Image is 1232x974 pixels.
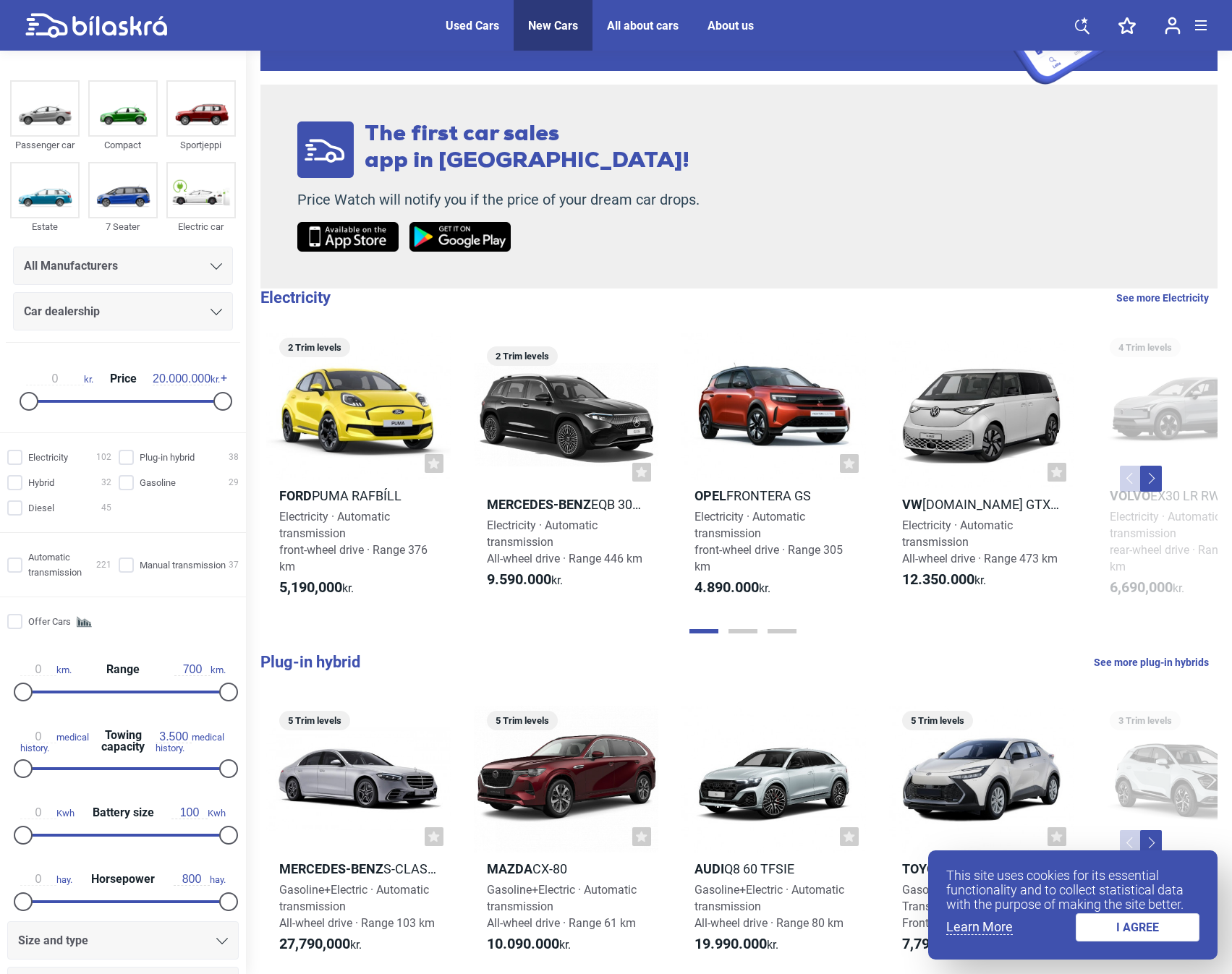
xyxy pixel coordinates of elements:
[260,289,331,307] b: Electricity
[279,935,350,952] b: 27,790,000
[211,665,226,675] font: km.
[90,730,156,753] span: Towing capacity
[889,697,1074,974] a: 5 Trim levelsToyotaC-HR PHEVGasoline+Electric · Automatic TransmissionFront Wheel Drive7,790,000kr.
[28,450,68,465] span: Electricity
[474,333,658,610] a: 2 Trim levelsMercedes-BenzEQB 300 4MATICElectricity · Automatic transmissionAll-wheel drive · Ran...
[681,697,866,974] a: AudiQ8 60 TFSIeGasoline+Electric · Automatic transmissionAll-wheel drive · Range 80 km19.990.000kr.
[266,487,451,504] h2: Puma rafbíll
[28,614,71,629] span: Offer Cars
[487,936,571,953] span: kr.
[266,333,451,610] a: 2 Trim levelsFordPuma rafbíllElectricity · Automatic transmissionfront-wheel drive · Range 376 km...
[889,333,1074,610] a: VW[DOMAIN_NAME] GTX 4motionElectricity · Automatic transmissionAll-wheel drive · Range 473 km12.3...
[279,488,312,503] b: Ford
[607,19,679,33] a: All about cars
[28,500,54,516] span: Diesel
[494,711,551,730] span: 5 Trim levels
[1140,466,1162,492] button: Next
[101,500,111,516] span: 45
[1120,466,1142,492] button: Previous
[694,861,724,876] b: Audi
[681,487,866,504] h2: Frontera GS
[494,346,551,366] span: 2 Trim levels
[140,450,195,465] span: Plug-in hybrid
[140,475,176,490] span: Gasoline
[528,19,578,33] a: New Cars
[902,571,986,589] span: kr.
[260,653,360,671] b: Plug-in hybrid
[487,571,563,589] span: kr.
[708,19,754,33] a: About us
[279,936,362,953] span: kr.
[694,935,767,952] b: 19.990.000
[446,19,499,33] a: Used Cars
[279,861,383,876] b: Mercedes-Benz
[1094,653,1209,672] a: See more plug-in hybrids
[1120,830,1142,856] button: Previous
[101,475,111,490] span: 32
[694,936,778,953] span: kr.
[10,218,80,235] div: Estate
[728,629,757,633] button: Page 2
[889,496,1074,513] h2: [DOMAIN_NAME] GTX 4motion
[946,868,1199,912] p: This site uses cookies for its essential functionality and to collect statistical data with the p...
[694,510,843,573] span: Electricity · Automatic transmission front-wheel drive · Range 305 km
[889,860,1074,877] h2: C-HR PHEV
[210,874,226,885] font: hay.
[84,374,93,385] font: kr.
[474,496,658,513] h2: EQB 300 4MATIC
[56,665,72,675] font: km.
[1117,711,1173,730] span: 3 Trim levels
[1110,579,1184,597] span: kr.
[10,137,80,153] div: Passenger car
[681,860,866,877] h2: Q8 60 TFSIe
[24,256,118,276] span: All Manufacturers
[279,883,435,930] span: Gasoline+Electric · Automatic transmission All-wheel drive · Range 103 km
[902,518,1058,565] span: Electricity · Automatic transmission All-wheel drive · Range 473 km
[946,920,1013,935] a: Learn More
[89,807,158,819] span: Battery size
[286,711,343,730] span: 5 Trim levels
[487,935,559,952] b: 10.090.000
[88,218,158,235] div: 7 Seater
[156,732,224,753] font: medical history.
[694,488,726,503] b: Opel
[487,861,532,876] b: Mazda
[229,450,239,465] span: 38
[1165,17,1181,35] img: user-login.svg
[106,373,140,385] span: Price
[487,571,551,588] b: 9.590.000
[140,558,226,573] span: Manual transmission
[365,124,689,173] span: The first car sales app in [GEOGRAPHIC_DATA]!
[1116,289,1209,307] a: See more Electricity
[286,338,343,357] span: 2 Trim levels
[1076,913,1200,941] a: I AGREE
[266,860,451,877] h2: S-Class 580e 4MATIC
[279,579,354,597] span: kr.
[88,873,158,885] span: Horsepower
[18,931,88,951] span: Size and type
[166,218,236,235] div: Electric car
[279,510,428,573] span: Electricity · Automatic transmission front-wheel drive · Range 376 km
[211,374,220,385] font: kr.
[56,874,72,885] font: hay.
[1110,578,1173,596] b: 6,690,000
[28,475,54,490] span: Hybrid
[208,808,226,819] font: Kwh
[694,579,770,597] span: kr.
[487,883,637,930] span: Gasoline+Electric · Automatic transmission All-wheel drive · Range 61 km
[902,936,977,953] span: kr.
[768,629,796,633] button: Page 3
[909,711,966,730] span: 5 Trim levels
[24,302,100,322] span: Car dealership
[28,550,96,580] span: Automatic transmission
[902,935,965,952] b: 7,790,000
[474,697,658,974] a: 5 Trim levelsMazdaCX-80Gasoline+Electric · Automatic transmissionAll-wheel drive · Range 61 km10....
[166,137,236,153] div: Sportjeppi
[266,697,451,974] a: 5 Trim levelsMercedes-BenzS-Class 580e 4MATICGasoline+Electric · Automatic transmissionAll-wheel ...
[297,191,700,209] p: Price Watch will notify you if the price of your dream car drops.
[902,571,974,588] b: 12.350.000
